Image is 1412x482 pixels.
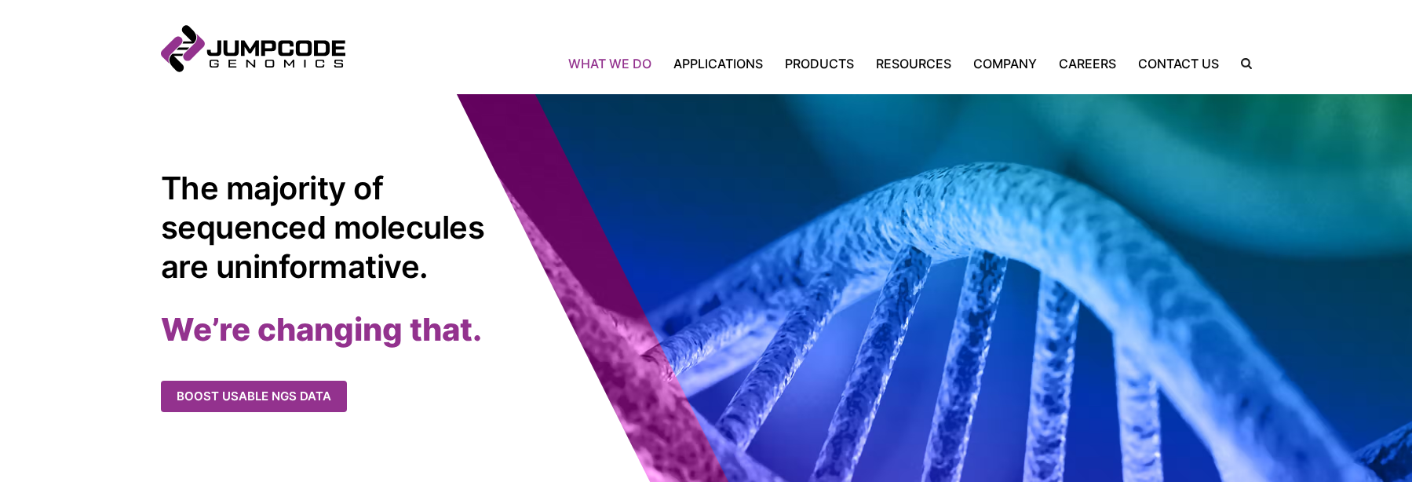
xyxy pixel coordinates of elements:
a: Company [962,54,1048,73]
a: Contact Us [1127,54,1230,73]
nav: Primary Navigation [345,54,1230,73]
a: Resources [865,54,962,73]
a: Products [774,54,865,73]
a: What We Do [568,54,662,73]
a: Careers [1048,54,1127,73]
a: Boost usable NGS data [161,381,347,413]
a: Applications [662,54,774,73]
h2: We’re changing that. [161,310,706,349]
h1: The majority of sequenced molecules are uninformative. [161,169,494,287]
label: Search the site. [1230,58,1252,69]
